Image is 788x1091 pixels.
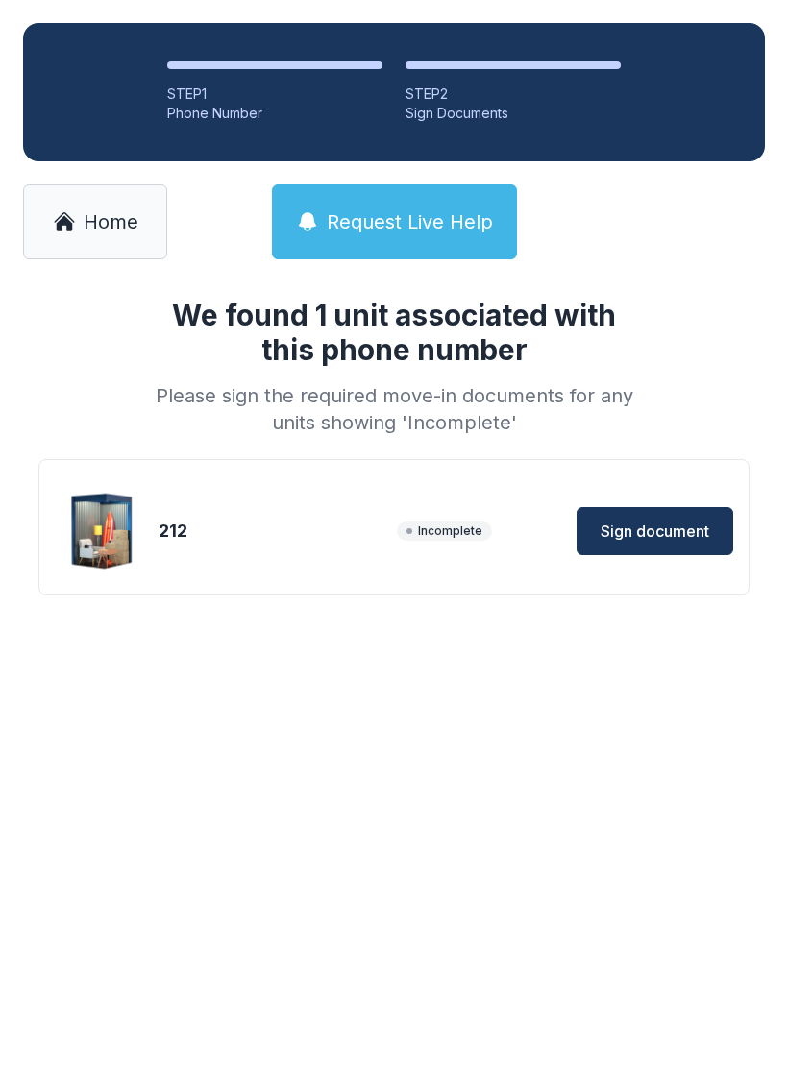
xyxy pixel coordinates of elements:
span: Home [84,208,138,235]
div: Phone Number [167,104,382,123]
h1: We found 1 unit associated with this phone number [148,298,640,367]
div: 212 [159,518,389,545]
div: STEP 1 [167,85,382,104]
span: Sign document [601,520,709,543]
span: Request Live Help [327,208,493,235]
span: Incomplete [397,521,492,541]
div: Please sign the required move-in documents for any units showing 'Incomplete' [148,382,640,436]
div: Sign Documents [406,104,621,123]
div: STEP 2 [406,85,621,104]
